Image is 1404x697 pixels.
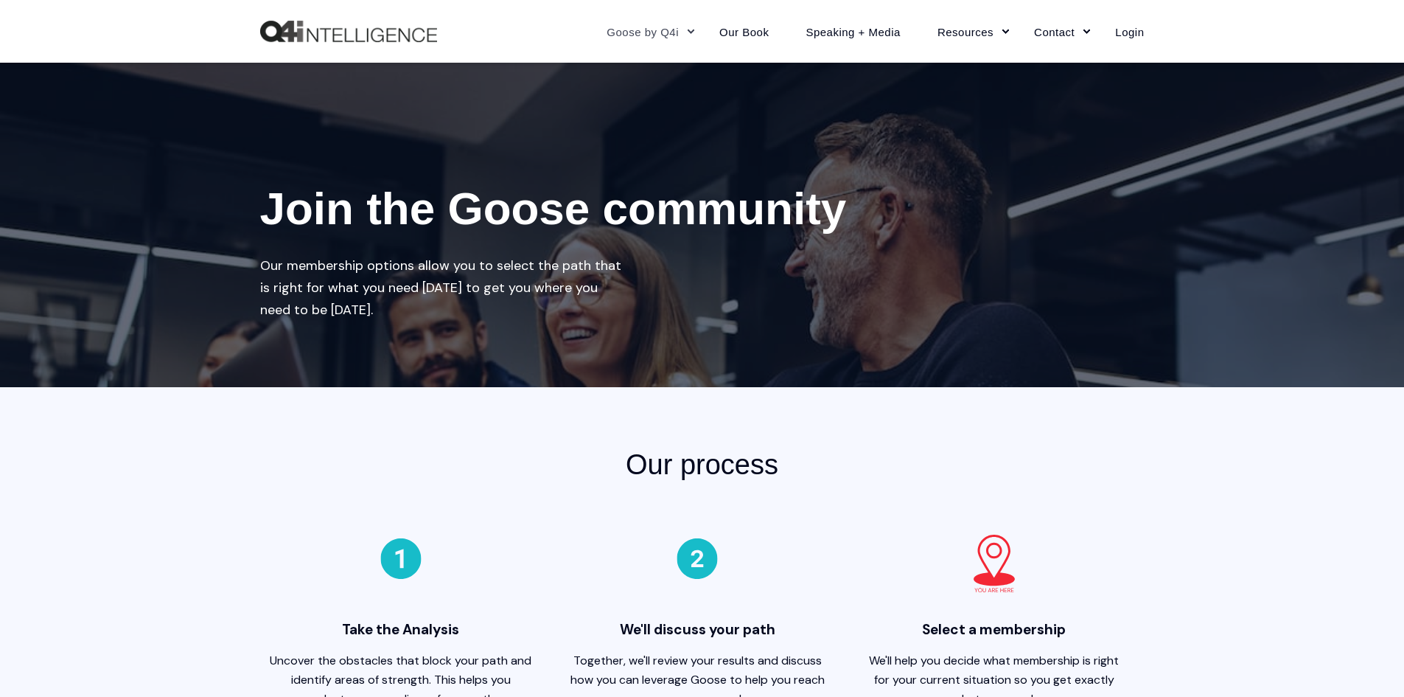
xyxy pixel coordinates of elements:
[455,446,949,483] h2: Our process
[965,535,1024,594] img: 3-1
[861,620,1128,651] span: Select a membership
[564,620,831,651] span: We'll discuss your path
[260,183,847,234] span: Join the Goose community
[260,21,437,43] a: Back to Home
[675,535,719,579] img: 5
[260,21,437,43] img: Q4intelligence, LLC logo
[379,535,423,579] img: 4-1
[268,620,535,651] span: Take the Analysis
[260,254,629,321] div: Our membership options allow you to select the path that is right for what you need [DATE] to get...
